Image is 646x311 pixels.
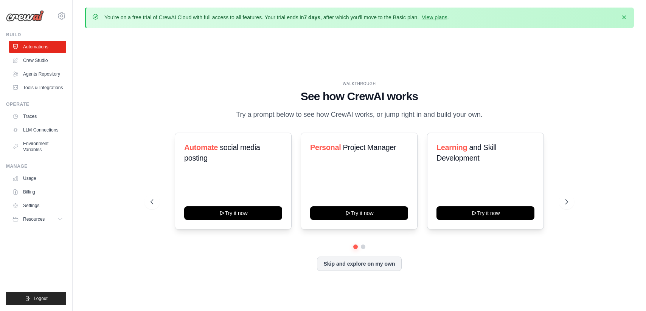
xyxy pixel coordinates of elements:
[9,110,66,122] a: Traces
[6,292,66,305] button: Logout
[310,206,408,220] button: Try it now
[151,90,568,103] h1: See how CrewAI works
[184,206,282,220] button: Try it now
[9,124,66,136] a: LLM Connections
[184,143,260,162] span: social media posting
[310,143,341,152] span: Personal
[9,213,66,225] button: Resources
[9,82,66,94] a: Tools & Integrations
[9,68,66,80] a: Agents Repository
[9,138,66,156] a: Environment Variables
[9,186,66,198] a: Billing
[317,257,401,271] button: Skip and explore on my own
[9,41,66,53] a: Automations
[104,14,449,21] p: You're on a free trial of CrewAI Cloud with full access to all features. Your trial ends in , aft...
[9,200,66,212] a: Settings
[184,143,218,152] span: Automate
[343,143,396,152] span: Project Manager
[9,54,66,67] a: Crew Studio
[6,101,66,107] div: Operate
[232,109,486,120] p: Try a prompt below to see how CrewAI works, or jump right in and build your own.
[436,143,496,162] span: and Skill Development
[34,296,48,302] span: Logout
[436,206,534,220] button: Try it now
[6,32,66,38] div: Build
[422,14,447,20] a: View plans
[6,10,44,22] img: Logo
[9,172,66,184] a: Usage
[436,143,467,152] span: Learning
[304,14,320,20] strong: 7 days
[151,81,568,87] div: WALKTHROUGH
[6,163,66,169] div: Manage
[23,216,45,222] span: Resources
[608,275,646,311] iframe: Chat Widget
